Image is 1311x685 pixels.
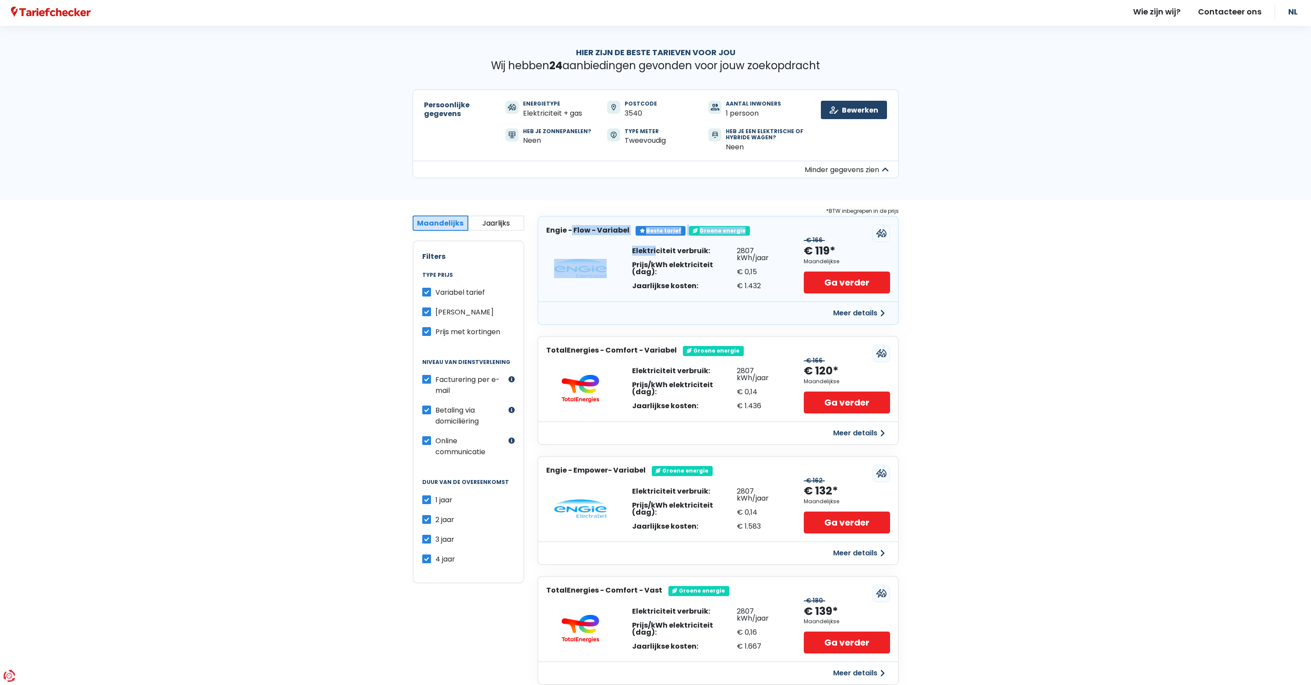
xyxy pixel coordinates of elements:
[632,261,737,275] div: Prijs/kWh elektriciteit (dag):
[632,608,737,615] div: Elektriciteit verbruik:
[804,244,835,258] div: € 119*
[435,495,452,505] span: 1 jaar
[546,586,662,594] h3: TotalEnergies - Comfort - Vast
[632,367,737,374] div: Elektriciteit verbruik:
[737,629,787,636] div: € 0,16
[636,226,686,236] div: Beste tarief
[632,282,737,290] div: Jaarlijkse kosten:
[625,128,666,134] div: Type meter
[422,252,515,261] h2: Filters
[11,7,91,18] img: Tariefchecker logo
[632,488,737,495] div: Elektriciteit verbruik:
[737,268,787,275] div: € 0,15
[435,405,506,427] label: Betaling via domiciliëring
[712,131,717,138] img: svg+xml;base64,PHN2ZyB3aWR0aD0iMTQiIGhlaWdodD0iMTgiIHZpZXdCb3g9IjAgMCAxNCAxOCIgZmlsbD0ibm9uZSIgeG...
[435,307,494,317] span: [PERSON_NAME]
[737,608,787,622] div: 2807 kWh/jaar
[828,545,890,561] button: Meer details
[435,374,506,396] label: Facturering per e-mail
[668,586,729,596] div: Groene energie
[468,215,524,231] button: Jaarlijks
[413,48,899,57] h1: Hier zijn de beste tarieven voor jou
[625,109,657,117] div: 3540
[737,282,787,290] div: € 1.432
[625,101,657,107] div: Postcode
[828,665,890,681] button: Meer details
[422,272,515,287] legend: Type prijs
[546,226,629,234] h3: Engie - Flow - Variabel
[737,509,787,516] div: € 0,14
[435,287,485,297] span: Variabel tarief
[611,104,616,111] img: icn-zipCode.973faa1.svg
[737,488,787,502] div: 2807 kWh/jaar
[726,101,781,107] div: Aantal inwoners
[804,632,890,653] a: Ga verder
[435,435,506,457] label: Online communicatie
[523,136,591,145] div: Neen
[435,515,454,525] span: 2 jaar
[632,523,737,530] div: Jaarlijkse kosten:
[804,392,890,413] a: Ga verder
[710,104,720,111] img: icn-householdCount.43d785b.svg
[726,109,781,117] div: 1 persoon
[611,131,617,138] img: svg+xml;base64,PHN2ZyB3aWR0aD0iMTQiIGhlaWdodD0iMTYiIHZpZXdCb3g9IjAgMCAxNCAxNiIgZmlsbD0ibm9uZSIgeG...
[737,367,787,381] div: 2807 kWh/jaar
[508,104,516,111] img: svg+xml;base64,PHN2ZyB3aWR0aD0iMjYiIGhlaWdodD0iMjIiIHZpZXdCb3g9IjAgMCAyNiAyMiIgZmlsbD0ibm9uZSIgeG...
[689,226,750,236] div: Groene energie
[632,502,737,516] div: Prijs/kWh elektriciteit (dag):
[804,378,839,385] div: Maandelijkse
[632,381,737,395] div: Prijs/kWh elektriciteit (dag):
[523,109,582,117] div: Elektriciteit + gas
[821,101,887,119] a: Bewerken
[804,272,890,293] a: Ga verder
[804,618,839,625] div: Maandelijkse
[435,534,454,544] span: 3 jaar
[554,499,607,519] img: Engie
[549,58,562,73] span: 24
[804,237,825,244] div: € 166
[422,359,515,374] legend: Niveau van dienstverlening
[804,364,838,378] div: € 120*
[413,161,899,178] button: Minder gegevens zien
[554,259,607,278] img: Engie
[422,479,515,494] legend: Duur van de overeenkomst
[737,388,787,395] div: € 0,14
[632,403,737,410] div: Jaarlijkse kosten:
[625,136,666,145] div: Tweevoudig
[652,466,713,476] div: Groene energie
[726,128,806,141] div: Heb je een elektrische of hybride wagen?
[435,554,455,564] span: 4 jaar
[632,247,737,254] div: Elektriciteit verbruik:
[804,357,825,364] div: € 166
[828,305,890,321] button: Meer details
[804,484,838,498] div: € 132*
[546,346,677,354] h3: TotalEnergies - Comfort - Variabel
[804,258,839,265] div: Maandelijkse
[413,215,469,231] button: Maandelijks
[737,403,787,410] div: € 1.436
[523,128,591,134] div: Heb je zonnepanelen?
[737,643,787,650] div: € 1.667
[523,101,582,107] div: Energietype
[435,327,500,337] span: Prijs met kortingen
[737,247,787,261] div: 2807 kWh/jaar
[828,425,890,441] button: Meer details
[804,477,825,484] div: € 162
[509,131,516,138] img: svg+xml;base64,PHN2ZyB3aWR0aD0iMTYiIGhlaWdodD0iMTYiIHZpZXdCb3g9IjAgMCAxNiAxNiIgZmlsbD0ibm9uZSIgeG...
[737,523,787,530] div: € 1.583
[683,346,744,356] div: Groene energie
[554,614,607,643] img: TotalEnergies
[632,643,737,650] div: Jaarlijkse kosten:
[804,604,838,619] div: € 139*
[804,597,825,604] div: € 180
[546,466,646,474] h3: Engie - Empower- Variabel
[11,6,91,18] a: Tariefchecker
[726,143,806,151] div: Neen
[413,60,899,72] p: Wij hebben aanbiedingen gevonden voor jouw zoekopdracht
[424,101,490,117] h2: Persoonlijke gegevens
[554,374,607,403] img: TotalEnergies
[804,498,839,505] div: Maandelijkse
[537,206,899,216] div: *BTW inbegrepen in de prijs
[804,512,890,533] a: Ga verder
[632,622,737,636] div: Prijs/kWh elektriciteit (dag):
